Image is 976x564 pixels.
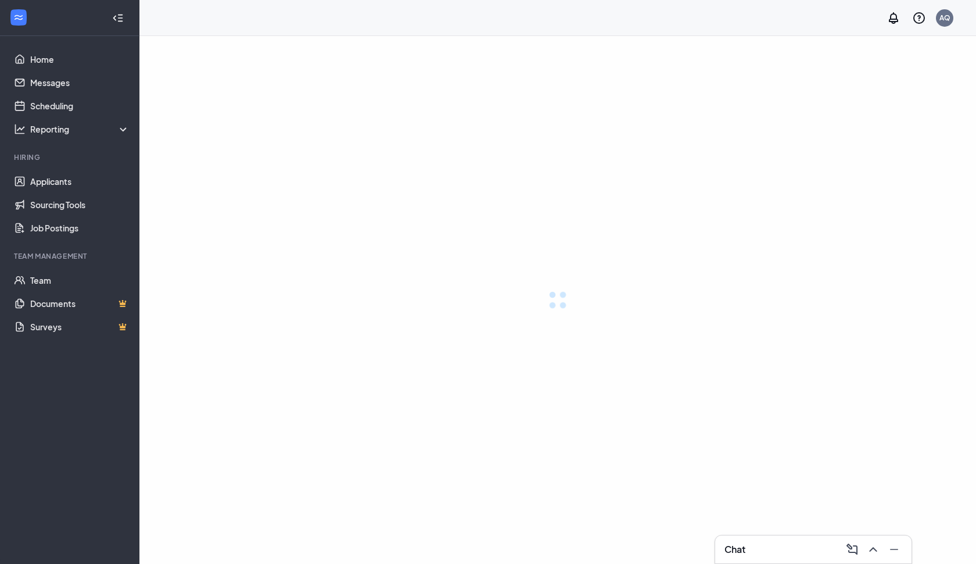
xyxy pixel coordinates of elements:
div: Hiring [14,152,127,162]
a: Home [30,48,130,71]
svg: ChevronUp [866,542,880,556]
h3: Chat [724,543,745,556]
a: DocumentsCrown [30,292,130,315]
div: AQ [939,13,950,23]
a: SurveysCrown [30,315,130,338]
a: Sourcing Tools [30,193,130,216]
a: Applicants [30,170,130,193]
div: Team Management [14,251,127,261]
svg: Notifications [887,11,900,25]
button: Minimize [884,540,902,559]
a: Messages [30,71,130,94]
a: Scheduling [30,94,130,117]
svg: WorkstreamLogo [13,12,24,23]
svg: QuestionInfo [912,11,926,25]
div: Reporting [30,123,130,135]
svg: Collapse [112,12,124,24]
a: Job Postings [30,216,130,240]
button: ChevronUp [863,540,881,559]
svg: Minimize [887,542,901,556]
a: Team [30,269,130,292]
button: ComposeMessage [842,540,860,559]
svg: ComposeMessage [845,542,859,556]
svg: Analysis [14,123,26,135]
